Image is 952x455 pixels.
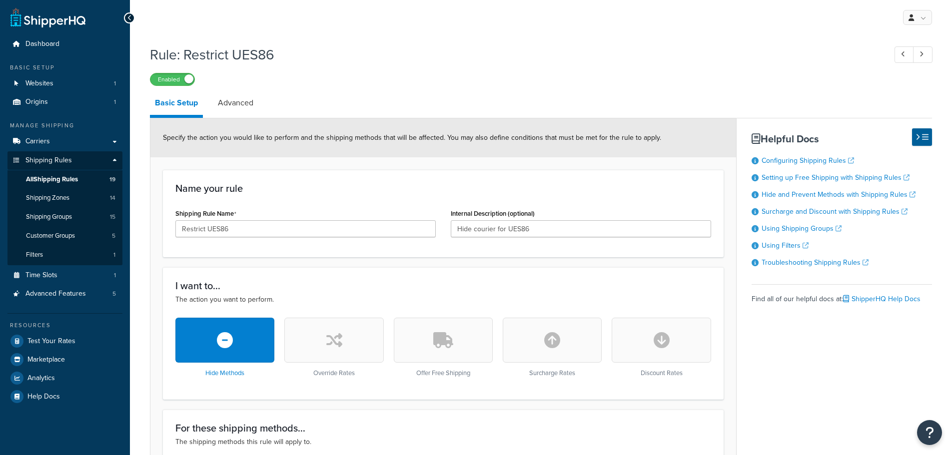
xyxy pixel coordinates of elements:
[27,337,75,346] span: Test Your Rates
[7,35,122,53] a: Dashboard
[213,91,258,115] a: Advanced
[895,46,914,63] a: Previous Record
[7,208,122,226] li: Shipping Groups
[112,232,115,240] span: 5
[25,290,86,298] span: Advanced Features
[7,388,122,406] a: Help Docs
[913,46,933,63] a: Next Record
[7,285,122,303] a: Advanced Features5
[7,74,122,93] li: Websites
[762,257,869,268] a: Troubleshooting Shipping Rules
[25,156,72,165] span: Shipping Rules
[7,170,122,189] a: AllShipping Rules19
[762,240,809,251] a: Using Filters
[7,63,122,72] div: Basic Setup
[7,132,122,151] a: Carriers
[175,294,711,305] p: The action you want to perform.
[150,91,203,118] a: Basic Setup
[7,93,122,111] li: Origins
[114,79,116,88] span: 1
[7,227,122,245] a: Customer Groups5
[26,175,78,184] span: All Shipping Rules
[7,321,122,330] div: Resources
[112,290,116,298] span: 5
[7,285,122,303] li: Advanced Features
[175,183,711,194] h3: Name your rule
[7,151,122,170] a: Shipping Rules
[917,420,942,445] button: Open Resource Center
[25,98,48,106] span: Origins
[7,121,122,130] div: Manage Shipping
[26,232,75,240] span: Customer Groups
[109,175,115,184] span: 19
[762,189,916,200] a: Hide and Prevent Methods with Shipping Rules
[752,284,932,306] div: Find all of our helpful docs at:
[150,45,876,64] h1: Rule: Restrict UES86
[27,374,55,383] span: Analytics
[7,246,122,264] a: Filters1
[114,271,116,280] span: 1
[7,369,122,387] a: Analytics
[114,98,116,106] span: 1
[27,393,60,401] span: Help Docs
[150,73,194,85] label: Enabled
[762,223,842,234] a: Using Shipping Groups
[7,189,122,207] li: Shipping Zones
[163,132,661,143] span: Specify the action you would like to perform and the shipping methods that will be affected. You ...
[175,423,711,434] h3: For these shipping methods...
[7,266,122,285] li: Time Slots
[394,318,493,377] div: Offer Free Shipping
[175,437,711,448] p: The shipping methods this rule will apply to.
[451,210,535,217] label: Internal Description (optional)
[7,93,122,111] a: Origins1
[612,318,711,377] div: Discount Rates
[25,79,53,88] span: Websites
[752,133,932,144] h3: Helpful Docs
[27,356,65,364] span: Marketplace
[762,172,910,183] a: Setting up Free Shipping with Shipping Rules
[113,251,115,259] span: 1
[912,128,932,146] button: Hide Help Docs
[7,246,122,264] li: Filters
[7,227,122,245] li: Customer Groups
[762,206,908,217] a: Surcharge and Discount with Shipping Rules
[7,332,122,350] a: Test Your Rates
[7,208,122,226] a: Shipping Groups15
[7,351,122,369] a: Marketplace
[175,210,236,218] label: Shipping Rule Name
[25,271,57,280] span: Time Slots
[26,194,69,202] span: Shipping Zones
[7,266,122,285] a: Time Slots1
[7,189,122,207] a: Shipping Zones14
[762,155,854,166] a: Configuring Shipping Rules
[175,280,711,291] h3: I want to...
[25,40,59,48] span: Dashboard
[284,318,383,377] div: Override Rates
[25,137,50,146] span: Carriers
[843,294,921,304] a: ShipperHQ Help Docs
[7,74,122,93] a: Websites1
[26,213,72,221] span: Shipping Groups
[110,213,115,221] span: 15
[110,194,115,202] span: 14
[503,318,602,377] div: Surcharge Rates
[175,318,274,377] div: Hide Methods
[26,251,43,259] span: Filters
[7,151,122,265] li: Shipping Rules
